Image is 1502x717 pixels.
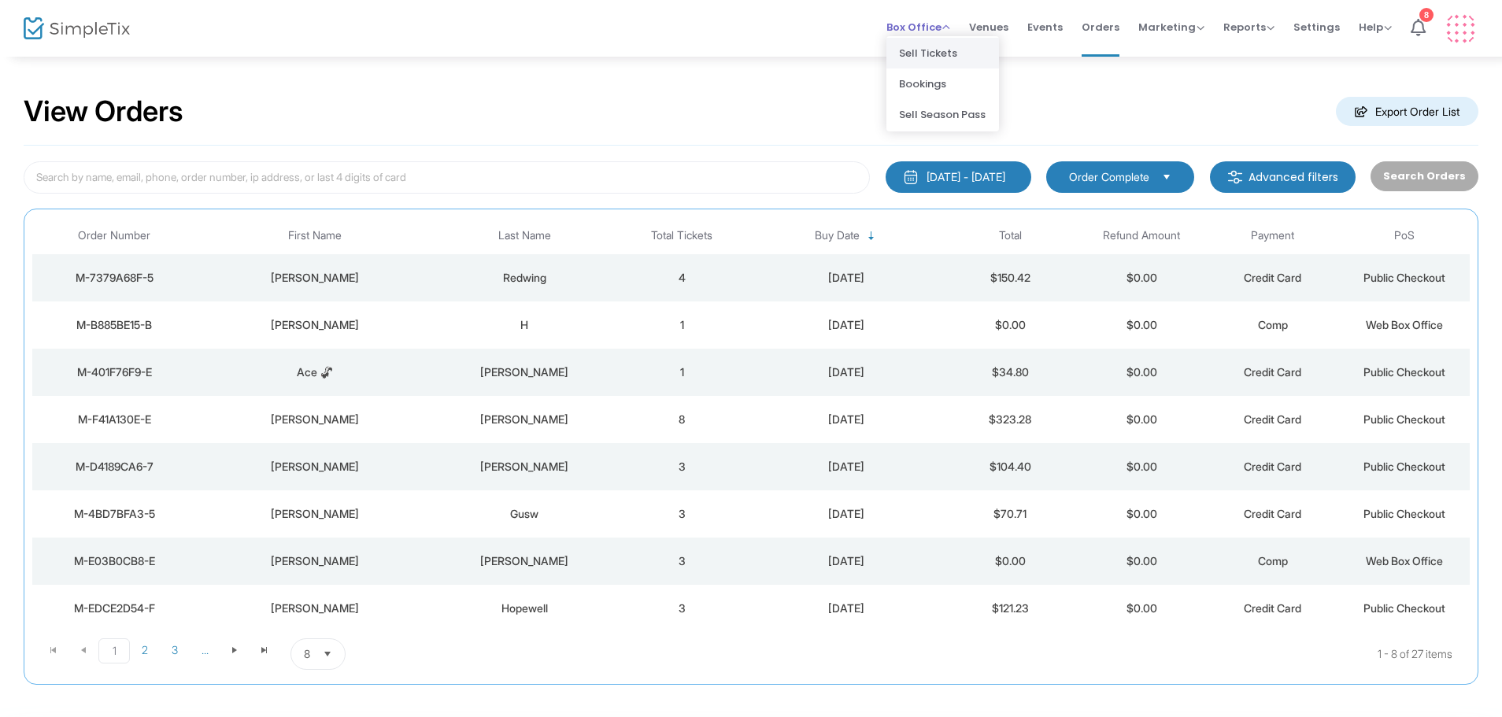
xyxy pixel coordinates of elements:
[36,601,192,616] div: M-EDCE2D54-F
[437,412,612,427] div: Berg
[36,459,192,475] div: M-D4189CA6-7
[1082,7,1119,47] span: Orders
[36,412,192,427] div: M-F41A130E-E
[304,646,310,662] span: 8
[1244,412,1301,426] span: Credit Card
[616,585,748,632] td: 3
[1258,554,1288,567] span: Comp
[945,349,1076,396] td: $34.80
[98,638,130,663] span: Page 1
[945,301,1076,349] td: $0.00
[200,553,428,569] div: Brianne
[228,644,241,656] span: Go to the next page
[1244,460,1301,473] span: Credit Card
[437,506,612,522] div: Gusw
[616,490,748,538] td: 3
[1076,490,1208,538] td: $0.00
[36,506,192,522] div: M-4BD7BFA3-5
[437,553,612,569] div: Menard
[288,229,342,242] span: First Name
[969,7,1008,47] span: Venues
[945,217,1076,254] th: Total
[752,317,941,333] div: 9/18/2025
[502,638,1452,670] kendo-pager-info: 1 - 8 of 27 items
[36,317,192,333] div: M-B885BE15-B
[815,229,860,242] span: Buy Date
[945,538,1076,585] td: $0.00
[220,638,250,662] span: Go to the next page
[498,229,551,242] span: Last Name
[316,639,339,669] button: Select
[36,270,192,286] div: M-7379A68F-5
[886,68,999,99] li: Bookings
[190,638,220,662] span: Page 4
[752,412,941,427] div: 9/15/2025
[1244,271,1301,284] span: Credit Card
[258,644,271,656] span: Go to the last page
[1251,229,1294,242] span: Payment
[1363,601,1445,615] span: Public Checkout
[1076,538,1208,585] td: $0.00
[903,169,919,185] img: monthly
[616,443,748,490] td: 3
[1244,365,1301,379] span: Credit Card
[616,349,748,396] td: 1
[24,94,183,129] h2: View Orders
[1076,443,1208,490] td: $0.00
[32,217,1470,632] div: Data table
[1363,365,1445,379] span: Public Checkout
[200,506,428,522] div: Nick
[437,317,612,333] div: H
[1363,271,1445,284] span: Public Checkout
[1227,169,1243,185] img: filter
[752,459,941,475] div: 9/14/2025
[1336,97,1478,126] m-button: Export Order List
[1244,601,1301,615] span: Credit Card
[1293,7,1340,47] span: Settings
[1363,507,1445,520] span: Public Checkout
[1076,349,1208,396] td: $0.00
[437,364,612,380] div: Coe
[752,601,941,616] div: 9/9/2025
[36,364,192,380] div: M-401F76F9-E
[945,254,1076,301] td: $150.42
[1363,412,1445,426] span: Public Checkout
[886,99,999,130] li: Sell Season Pass
[200,270,428,286] div: Jessica
[886,20,950,35] span: Box Office
[1027,7,1063,47] span: Events
[886,38,999,68] li: Sell Tickets
[616,538,748,585] td: 3
[752,506,941,522] div: 9/13/2025
[130,638,160,662] span: Page 2
[250,638,279,662] span: Go to the last page
[1076,217,1208,254] th: Refund Amount
[752,364,941,380] div: 9/18/2025
[616,217,748,254] th: Total Tickets
[1419,8,1434,22] div: 8
[865,230,878,242] span: Sortable
[616,396,748,443] td: 8
[945,443,1076,490] td: $104.40
[945,585,1076,632] td: $121.23
[886,161,1031,193] button: [DATE] - [DATE]
[1258,318,1288,331] span: Comp
[1394,229,1415,242] span: PoS
[200,412,428,427] div: Amanda
[1210,161,1356,193] m-button: Advanced filters
[1363,460,1445,473] span: Public Checkout
[945,396,1076,443] td: $323.28
[200,317,428,333] div: Sam
[200,459,428,475] div: Lori
[945,490,1076,538] td: $70.71
[616,301,748,349] td: 1
[24,161,870,194] input: Search by name, email, phone, order number, ip address, or last 4 digits of card
[1244,507,1301,520] span: Credit Card
[160,638,190,662] span: Page 3
[1076,585,1208,632] td: $0.00
[1076,396,1208,443] td: $0.00
[927,169,1005,185] div: [DATE] - [DATE]
[1223,20,1274,35] span: Reports
[200,364,428,380] div: Ace 🦨
[1366,318,1443,331] span: Web Box Office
